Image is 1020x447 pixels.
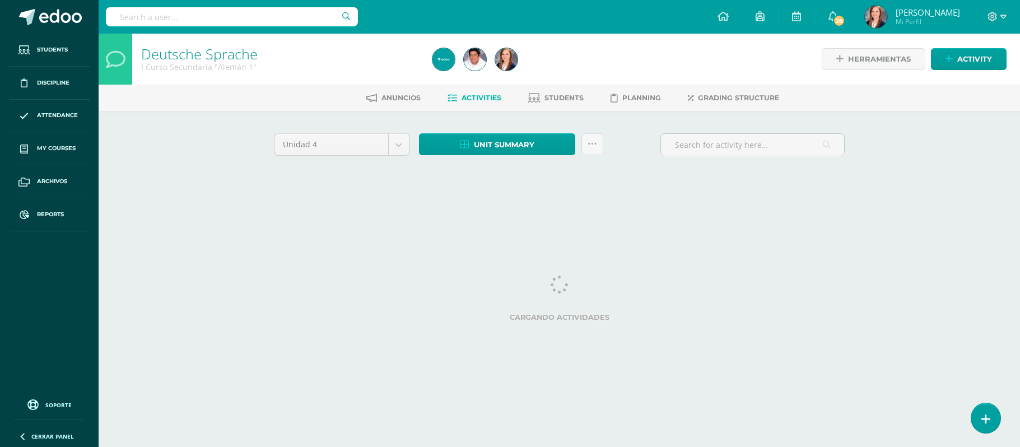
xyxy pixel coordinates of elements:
[37,177,67,186] span: Archivos
[141,46,419,62] h1: Deutsche Sprache
[848,49,911,69] span: Herramientas
[448,89,501,107] a: Activities
[274,313,845,322] label: Cargando actividades
[9,198,90,231] a: Reports
[381,94,421,102] span: Anuncios
[464,48,486,71] img: 211e6c3b210dcb44a47f17c329106ef5.png
[106,7,358,26] input: Search a user…
[931,48,1007,70] a: Activity
[9,165,90,198] a: Archivos
[9,132,90,165] a: My courses
[283,134,380,155] span: Unidad 4
[9,67,90,100] a: Discipline
[31,432,74,440] span: Cerrar panel
[419,133,575,155] a: Unit summary
[544,94,584,102] span: Students
[366,89,421,107] a: Anuncios
[13,397,85,412] a: Soporte
[698,94,779,102] span: Grading structure
[896,7,960,18] span: [PERSON_NAME]
[611,89,661,107] a: Planning
[274,134,409,155] a: Unidad 4
[957,49,992,69] span: Activity
[37,144,76,153] span: My courses
[495,48,518,71] img: 30b41a60147bfd045cc6c38be83b16e6.png
[622,94,661,102] span: Planning
[45,401,72,409] span: Soporte
[474,134,534,155] span: Unit summary
[432,48,455,71] img: c42465e0b3b534b01a32bdd99c66b944.png
[9,34,90,67] a: Students
[37,45,68,54] span: Students
[37,111,78,120] span: Attendance
[865,6,887,28] img: 30b41a60147bfd045cc6c38be83b16e6.png
[822,48,925,70] a: Herramientas
[141,62,419,72] div: I Curso Secundaria 'Alemán 1'
[833,15,845,27] span: 28
[661,134,844,156] input: Search for activity here…
[462,94,501,102] span: Activities
[37,210,64,219] span: Reports
[9,100,90,133] a: Attendance
[141,44,258,63] a: Deutsche Sprache
[688,89,779,107] a: Grading structure
[896,17,960,26] span: Mi Perfil
[37,78,69,87] span: Discipline
[528,89,584,107] a: Students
